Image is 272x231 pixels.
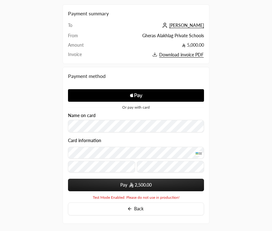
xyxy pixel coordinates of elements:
[68,203,204,215] button: Back
[169,23,204,28] span: [PERSON_NAME]
[68,161,135,173] input: Expiry date
[134,206,144,211] span: Back
[68,179,204,191] button: Pay SAR2,500.00
[160,23,204,28] a: [PERSON_NAME]
[96,33,204,42] td: Gheras Alakhlag Private Schools
[68,51,96,59] td: Invoice
[68,147,204,159] input: Credit Card
[129,182,133,187] img: SAR
[68,72,204,80] div: Payment method
[68,138,204,174] div: Card information
[96,51,204,59] button: Download invoice PDF
[96,42,204,51] td: 5,000.00
[68,138,101,143] legend: Card information
[68,42,96,51] td: Amount
[195,151,202,156] img: MADA
[159,52,204,58] span: Download invoice PDF
[68,33,96,42] td: From
[68,10,204,17] h2: Payment summary
[68,22,96,33] td: To
[122,105,150,109] span: Or pay with card
[93,195,180,200] span: Test Mode Enabled: Please do not use in production!
[68,113,96,118] label: Name on card
[135,182,152,188] span: 2,500.00
[68,113,204,132] div: Name on card
[137,161,204,173] input: CVC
